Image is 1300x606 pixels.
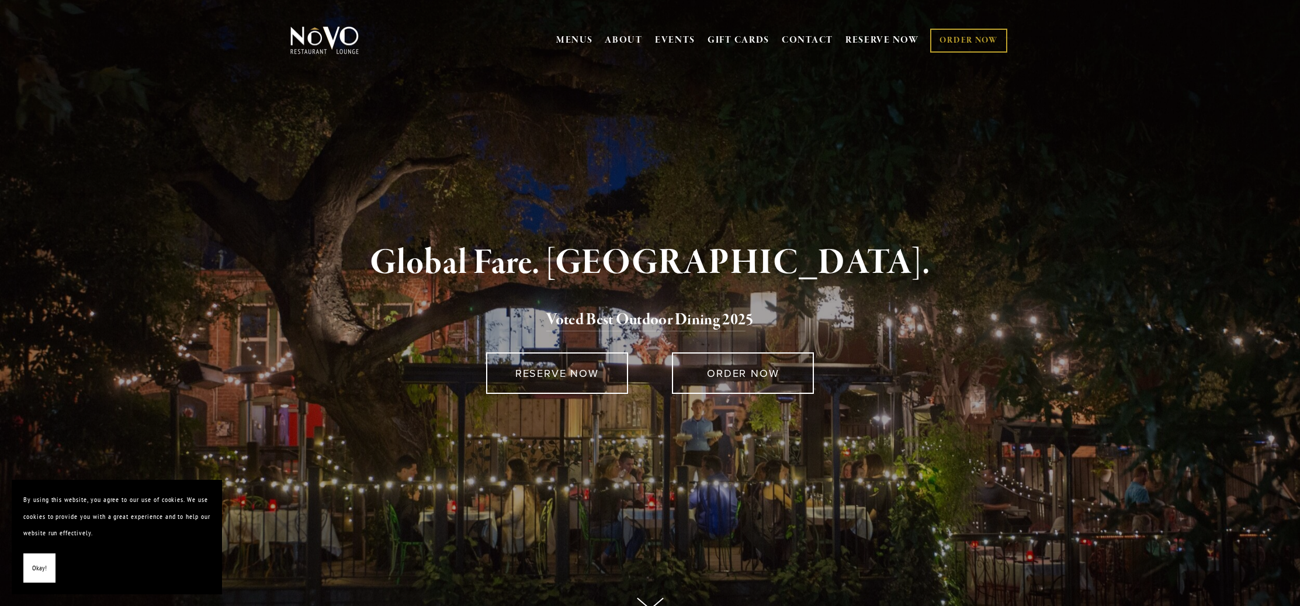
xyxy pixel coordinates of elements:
[288,26,361,55] img: Novo Restaurant &amp; Lounge
[782,29,833,51] a: CONTACT
[845,29,919,51] a: RESERVE NOW
[655,34,695,46] a: EVENTS
[370,241,930,285] strong: Global Fare. [GEOGRAPHIC_DATA].
[23,491,210,542] p: By using this website, you agree to our use of cookies. We use cookies to provide you with a grea...
[672,352,814,394] a: ORDER NOW
[32,560,47,577] span: Okay!
[708,29,769,51] a: GIFT CARDS
[12,480,222,594] section: Cookie banner
[546,310,746,332] a: Voted Best Outdoor Dining 202
[605,34,643,46] a: ABOUT
[486,352,628,394] a: RESERVE NOW
[556,34,593,46] a: MENUS
[930,29,1007,53] a: ORDER NOW
[310,308,991,333] h2: 5
[23,553,56,583] button: Okay!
